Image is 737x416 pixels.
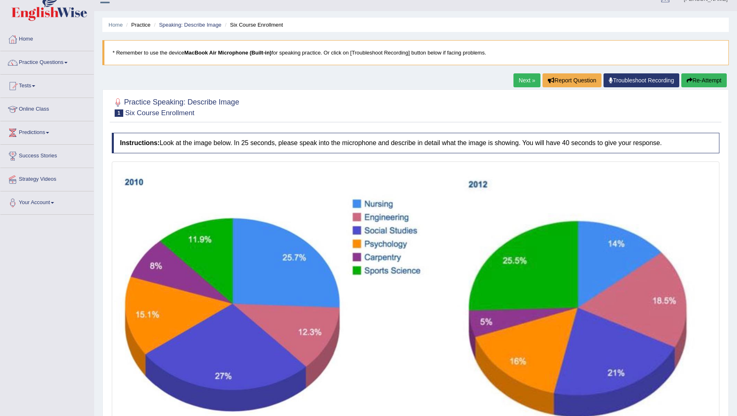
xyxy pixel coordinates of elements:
a: Troubleshoot Recording [604,73,679,87]
button: Re-Attempt [681,73,727,87]
a: Your Account [0,191,94,212]
blockquote: * Remember to use the device for speaking practice. Or click on [Troubleshoot Recording] button b... [102,40,729,65]
a: Tests [0,75,94,95]
a: Practice Questions [0,51,94,72]
a: Predictions [0,121,94,142]
a: Strategy Videos [0,168,94,189]
a: Online Class [0,98,94,118]
button: Report Question [543,73,601,87]
small: Six Course Enrollment [125,109,194,117]
span: 1 [115,109,123,117]
h4: Look at the image below. In 25 seconds, please speak into the microphone and describe in detail w... [112,133,719,153]
a: Success Stories [0,145,94,165]
a: Next » [513,73,540,87]
a: Home [109,22,123,28]
b: MacBook Air Microphone (Built-in) [184,50,271,56]
a: Home [0,28,94,48]
li: Practice [124,21,150,29]
h2: Practice Speaking: Describe Image [112,96,239,117]
a: Speaking: Describe Image [159,22,221,28]
b: Instructions: [120,139,160,146]
li: Six Course Enrollment [223,21,283,29]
